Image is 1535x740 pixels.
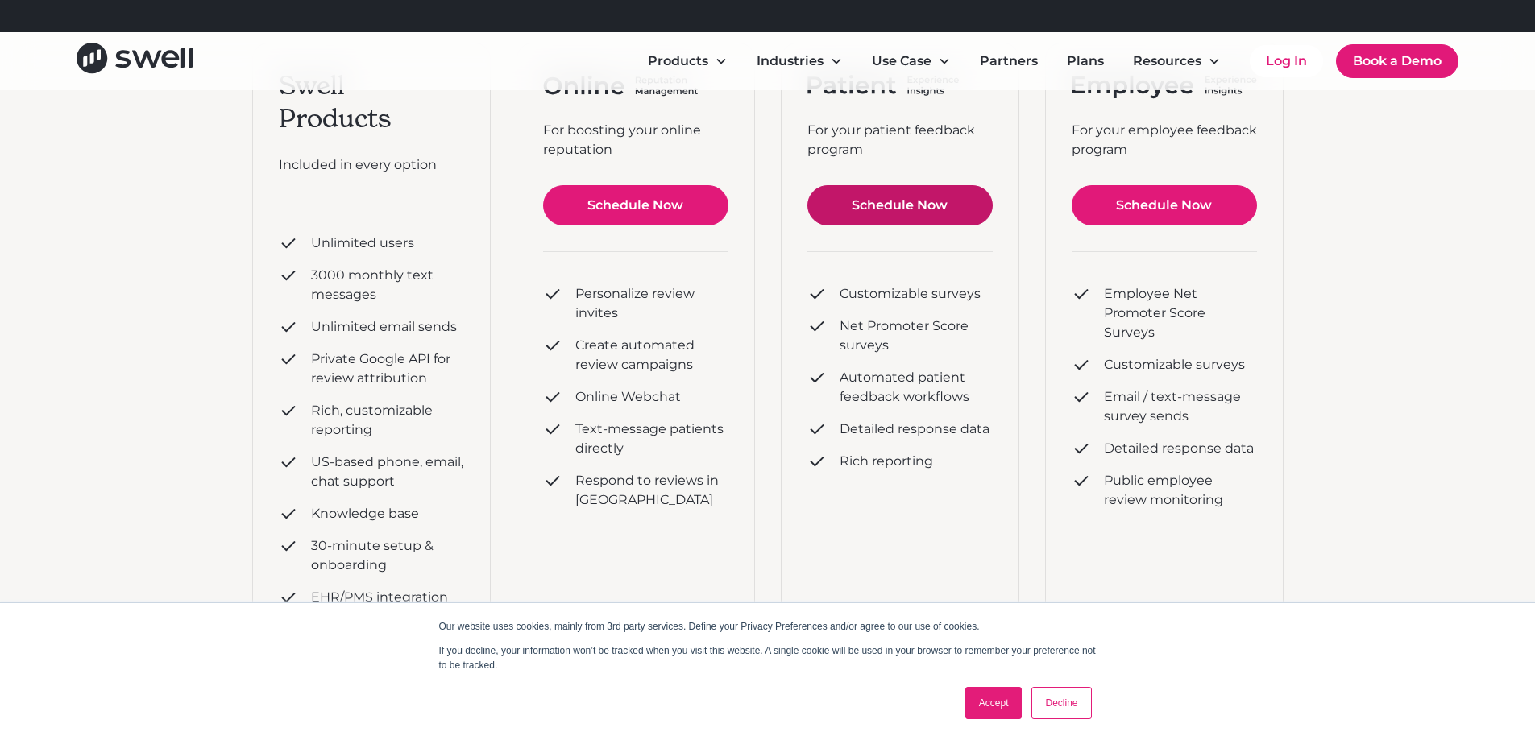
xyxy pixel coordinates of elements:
[311,349,464,388] div: Private Google API for review attribution
[744,45,856,77] div: Industries
[1104,355,1245,374] div: Customizable surveys
[439,619,1097,634] p: Our website uses cookies, mainly from 3rd party services. Define your Privacy Preferences and/or ...
[859,45,964,77] div: Use Case
[1031,687,1091,719] a: Decline
[1133,52,1201,71] div: Resources
[311,504,419,523] div: Knowledge base
[807,121,993,159] div: For your patient feedback program
[840,452,933,471] div: Rich reporting
[967,45,1051,77] a: Partners
[1104,471,1257,510] div: Public employee review monitoring
[965,687,1023,719] a: Accept
[279,155,464,175] div: Included in every option
[1336,44,1458,78] a: Book a Demo
[311,317,457,337] div: Unlimited email sends
[439,643,1097,672] p: If you decline, your information won’t be tracked when you visit this website. A single cookie wi...
[807,185,993,225] a: Schedule Now
[840,368,993,407] div: Automated patient feedback workflows
[311,588,448,607] div: EHR/PMS integration
[1072,185,1257,225] a: Schedule Now
[575,471,728,510] div: Respond to reviews in [GEOGRAPHIC_DATA]
[311,401,464,440] div: Rich, customizable reporting
[575,336,728,374] div: Create automated review campaigns
[757,52,824,71] div: Industries
[1072,121,1257,159] div: For your employee feedback program
[1104,284,1257,342] div: Employee Net Promoter Score Surveys
[840,420,989,439] div: Detailed response data
[311,536,464,575] div: 30-minute setup & onboarding
[1120,45,1234,77] div: Resources
[575,420,728,458] div: Text-message patients directly
[648,52,708,71] div: Products
[543,185,728,225] a: Schedule Now
[1250,45,1323,77] a: Log In
[311,453,464,491] div: US-based phone, email, chat support
[840,284,981,304] div: Customizable surveys
[311,234,414,253] div: Unlimited users
[311,266,464,304] div: 3000 monthly text messages
[77,43,193,79] a: home
[575,284,728,323] div: Personalize review invites
[1104,387,1257,426] div: Email / text-message survey sends
[279,69,464,136] div: Swell Products
[635,45,741,77] div: Products
[575,387,681,407] div: Online Webchat
[1104,439,1254,458] div: Detailed response data
[840,316,993,355] div: Net Promoter Score surveys
[1054,45,1117,77] a: Plans
[543,121,728,159] div: For boosting your online reputation
[872,52,931,71] div: Use Case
